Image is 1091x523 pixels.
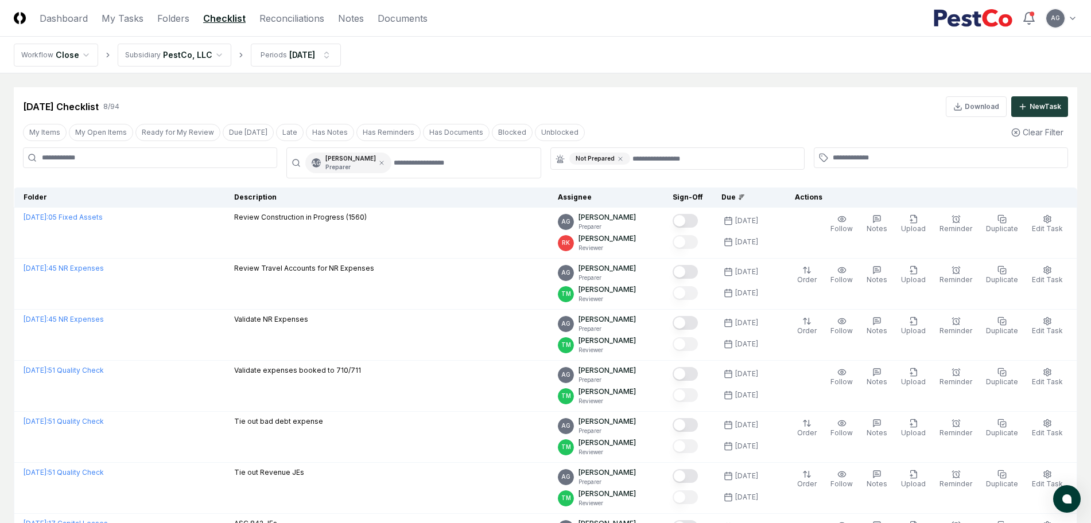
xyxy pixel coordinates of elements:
button: Upload [899,416,928,440]
p: [PERSON_NAME] [578,263,636,274]
span: [DATE] : [24,366,48,374]
span: Order [797,428,817,437]
div: [DATE] [735,492,758,502]
span: [DATE] : [24,468,48,477]
button: Due Today [223,124,274,141]
div: [DATE] [735,216,758,226]
p: Preparer [578,223,636,231]
p: [PERSON_NAME] [578,284,636,295]
span: Order [797,326,817,335]
button: Order [795,467,819,491]
p: [PERSON_NAME] [578,335,636,346]
span: TM [561,290,571,298]
span: AG [561,370,570,379]
p: Preparer [578,478,636,486]
p: Reviewer [578,244,636,252]
span: AG [561,319,570,328]
button: Follow [828,365,855,389]
img: PestCo logo [933,9,1013,28]
button: Duplicate [984,314,1020,338]
button: Duplicate [984,263,1020,287]
div: [DATE] [735,471,758,481]
button: Edit Task [1030,263,1065,287]
p: [PERSON_NAME] [578,212,636,223]
button: Edit Task [1030,212,1065,236]
span: Reminder [939,224,972,233]
div: Actions [786,192,1068,202]
p: [PERSON_NAME] [578,416,636,427]
p: [PERSON_NAME] [578,233,636,244]
p: Preparer [578,376,636,384]
button: Reminder [937,314,974,338]
th: Description [225,188,549,208]
span: Follow [830,479,853,488]
span: Edit Task [1032,377,1063,386]
button: Mark complete [673,469,698,483]
button: My Items [23,124,67,141]
button: Mark complete [673,490,698,504]
span: TM [561,494,571,502]
p: [PERSON_NAME] [578,314,636,325]
p: Reviewer [578,448,636,456]
a: Folders [157,11,189,25]
button: NewTask [1011,96,1068,117]
span: Follow [830,428,853,437]
p: [PERSON_NAME] [578,438,636,448]
span: AG [1051,14,1060,22]
button: Mark complete [673,235,698,249]
span: Reminder [939,275,972,284]
span: TM [561,341,571,349]
p: Reviewer [578,295,636,303]
p: Preparer [578,325,636,333]
span: [DATE] : [24,213,48,221]
span: [DATE] : [24,417,48,426]
img: Logo [14,12,26,24]
button: Ready for My Review [135,124,220,141]
button: Duplicate [984,212,1020,236]
span: [DATE] : [24,315,48,323]
span: RK [562,239,570,247]
button: Mark complete [673,265,698,279]
button: Reminder [937,467,974,491]
button: Edit Task [1030,365,1065,389]
button: Order [795,263,819,287]
a: Reconciliations [259,11,324,25]
button: Notes [864,365,890,389]
button: Upload [899,263,928,287]
a: [DATE]:51 Quality Check [24,417,104,426]
th: Assignee [549,188,663,208]
span: Notes [867,326,887,335]
span: Follow [830,275,853,284]
p: [PERSON_NAME] [578,365,636,376]
span: Upload [901,479,926,488]
span: Edit Task [1032,224,1063,233]
span: TM [561,392,571,400]
button: Order [795,416,819,440]
a: [DATE]:05 Fixed Assets [24,213,103,221]
button: Late [276,124,304,141]
span: Duplicate [986,377,1018,386]
div: [DATE] [735,420,758,430]
button: Notes [864,416,890,440]
button: Duplicate [984,416,1020,440]
button: Upload [899,467,928,491]
button: Download [946,96,1007,117]
span: Reminder [939,377,972,386]
p: Reviewer [578,346,636,354]
button: Reminder [937,212,974,236]
button: AG [1045,8,1066,29]
span: Notes [867,479,887,488]
div: [DATE] [735,237,758,247]
span: Notes [867,224,887,233]
button: Upload [899,212,928,236]
div: [DATE] [735,390,758,400]
span: AG [561,421,570,430]
button: Follow [828,467,855,491]
th: Folder [14,188,225,208]
div: [DATE] [735,369,758,379]
div: [PERSON_NAME] [325,154,376,171]
span: AG [561,473,570,481]
span: Edit Task [1032,326,1063,335]
span: Reminder [939,428,972,437]
a: [DATE]:45 NR Expenses [24,315,104,323]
